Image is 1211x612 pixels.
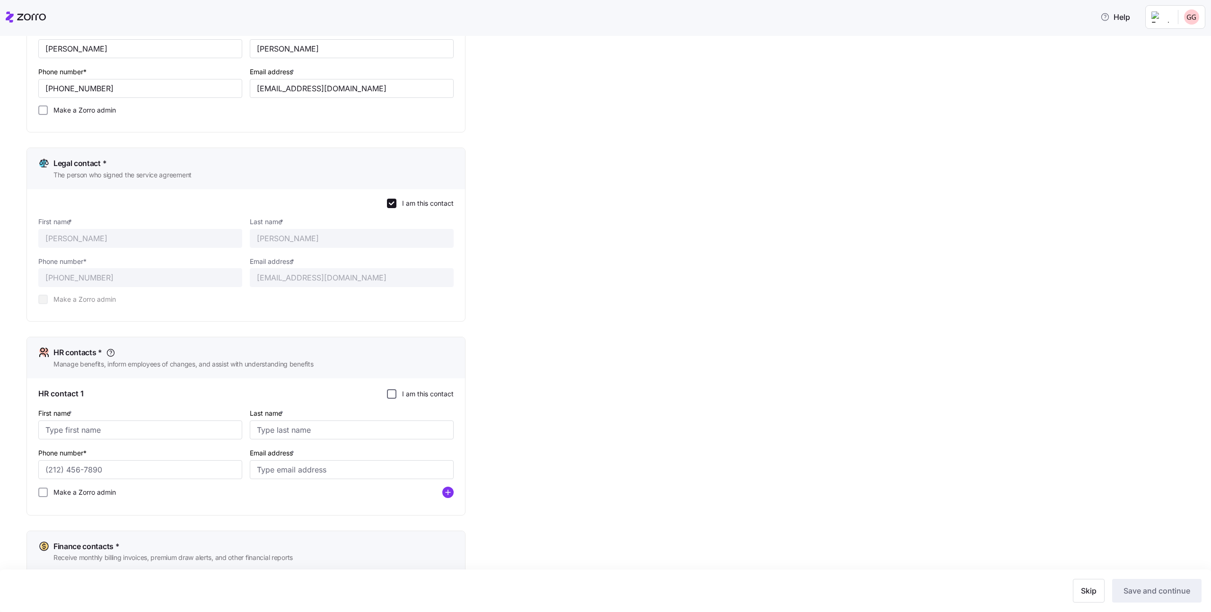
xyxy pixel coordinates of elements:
[53,157,106,169] span: Legal contact *
[48,295,116,304] label: Make a Zorro admin
[38,460,242,479] input: (212) 456-7890
[53,359,313,369] span: Manage benefits, inform employees of changes, and assist with understanding benefits
[1093,8,1138,26] button: Help
[1100,11,1130,23] span: Help
[1123,585,1190,596] span: Save and continue
[38,388,84,400] span: HR contact 1
[396,199,454,208] label: I am this contact
[53,347,102,358] span: HR contacts *
[48,488,116,497] label: Make a Zorro admin
[396,389,454,399] label: I am this contact
[1112,579,1202,603] button: Save and continue
[250,448,296,458] label: Email address
[442,487,454,498] svg: add icon
[38,268,242,287] input: (212) 456-7890
[38,67,87,77] label: Phone number*
[1073,579,1105,603] button: Skip
[250,79,454,98] input: Type email address
[48,105,116,115] label: Make a Zorro admin
[53,553,293,562] span: Receive monthly billing invoices, premium draw alerts, and other financial reports
[38,79,242,98] input: (212) 456-7890
[250,256,296,267] label: Email address
[53,170,192,180] span: The person who signed the service agreement
[53,541,119,552] span: Finance contacts *
[250,67,296,77] label: Email address
[38,39,242,58] input: Type first name
[38,256,87,267] label: Phone number*
[38,420,242,439] input: Type first name
[38,217,74,227] label: First name
[250,268,454,287] input: Type email address
[250,420,454,439] input: Type last name
[250,460,454,479] input: Type email address
[250,229,454,248] input: Type last name
[250,408,285,419] label: Last name
[250,217,285,227] label: Last name
[38,448,87,458] label: Phone number*
[250,39,454,58] input: Type last name
[38,229,242,248] input: Type first name
[38,408,74,419] label: First name
[1184,9,1199,25] img: 86d5124163e28c78d15a1730941a9bae
[1151,11,1170,23] img: Employer logo
[1081,585,1097,596] span: Skip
